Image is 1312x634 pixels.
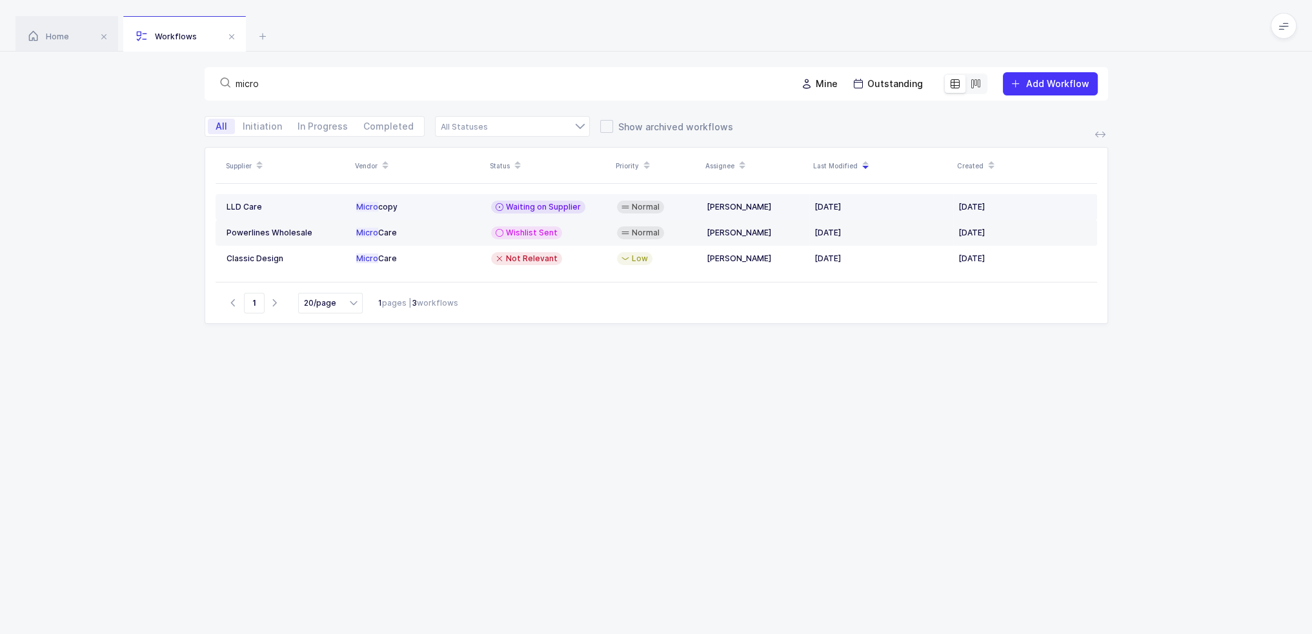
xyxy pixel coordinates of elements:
div: Created [957,155,1093,177]
span: Micro [356,202,378,212]
div: Care [356,228,481,238]
div: Status [490,155,608,177]
span: Not Relevant [506,253,558,264]
span: All [216,122,227,131]
span: Completed [363,122,414,131]
div: LLD Care [227,202,346,212]
span: Wishlist Sent [506,228,558,238]
button: Add Workflow [1003,72,1098,95]
div: pages | workflows [378,297,458,309]
div: [DATE] [958,253,1086,264]
span: Mine [816,77,838,90]
span: Normal [632,228,660,238]
div: Assignee [705,155,805,177]
div: [PERSON_NAME] [707,253,804,264]
div: [PERSON_NAME] [707,228,804,238]
span: Micro [356,253,378,263]
div: Powerlines Wholesale [227,228,346,238]
div: Care [356,253,481,264]
span: Add Workflow [1026,78,1089,89]
div: [DATE] [814,253,948,264]
span: In Progress [298,122,348,131]
input: Select [298,293,363,313]
span: Home [28,32,69,41]
div: [DATE] [814,202,948,212]
span: Go to [244,293,265,313]
div: Last Modified [813,155,949,177]
span: Outstanding [867,77,923,90]
span: Waiting on Supplier [506,202,581,212]
b: 1 [378,298,382,308]
div: [DATE] [958,202,1086,212]
div: [DATE] [814,228,948,238]
input: Joey, search your workflows here [236,77,781,90]
span: Micro [356,228,378,237]
span: Low [632,253,648,264]
span: Workflows [136,32,197,41]
div: [PERSON_NAME] [707,202,804,212]
span: Initiation [243,122,282,131]
b: 3 [412,298,417,308]
span: Show archived workflows [613,121,733,133]
div: [DATE] [958,228,1086,238]
div: Classic Design [227,253,346,264]
div: Vendor [355,155,482,177]
span: Normal [632,202,660,212]
div: copy [356,202,481,212]
div: Priority [616,155,698,177]
div: Supplier [226,155,347,177]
